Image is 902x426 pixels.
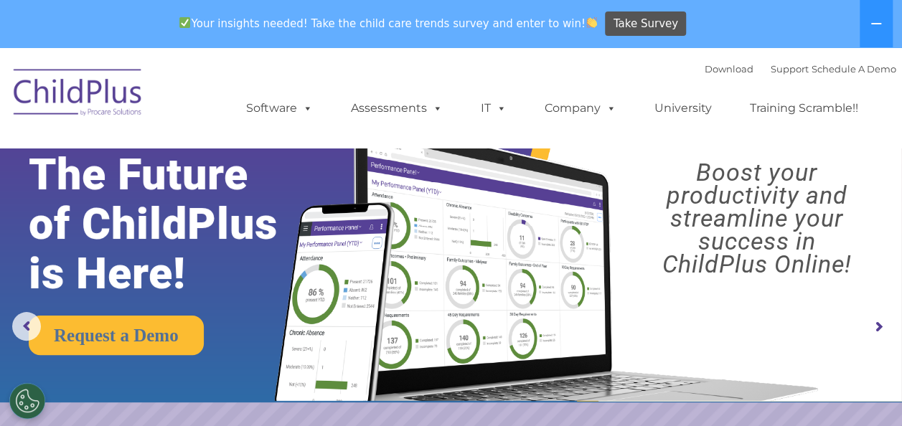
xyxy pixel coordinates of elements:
[812,63,896,75] a: Schedule A Demo
[705,63,753,75] a: Download
[623,161,891,275] rs-layer: Boost your productivity and streamline your success in ChildPlus Online!
[605,11,686,37] a: Take Survey
[640,94,726,123] a: University
[771,63,809,75] a: Support
[9,383,45,419] button: Cookies Settings
[614,11,678,37] span: Take Survey
[199,95,243,105] span: Last name
[736,94,873,123] a: Training Scramble!!
[199,153,260,164] span: Phone number
[174,9,603,37] span: Your insights needed! Take the child care trends survey and enter to win!
[232,94,327,123] a: Software
[466,94,521,123] a: IT
[705,63,896,75] font: |
[530,94,631,123] a: Company
[29,150,316,298] rs-layer: The Future of ChildPlus is Here!
[29,316,204,355] a: Request a Demo
[6,59,150,131] img: ChildPlus by Procare Solutions
[337,94,457,123] a: Assessments
[179,17,190,28] img: ✅
[586,17,597,28] img: 👏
